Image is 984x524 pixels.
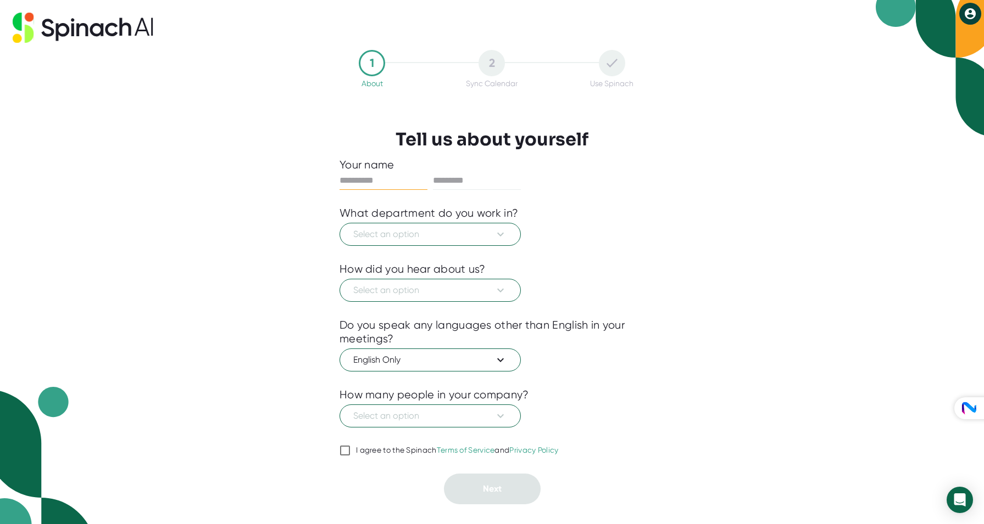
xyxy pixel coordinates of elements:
[437,446,495,454] a: Terms of Service
[479,50,505,76] div: 2
[340,388,529,402] div: How many people in your company?
[340,318,644,346] div: Do you speak any languages other than English in your meetings?
[340,348,521,371] button: English Only
[340,262,486,276] div: How did you hear about us?
[947,487,973,513] div: Open Intercom Messenger
[362,79,383,88] div: About
[340,158,644,172] div: Your name
[340,279,521,302] button: Select an option
[353,409,507,422] span: Select an option
[590,79,633,88] div: Use Spinach
[483,483,502,494] span: Next
[509,446,558,454] a: Privacy Policy
[444,474,541,504] button: Next
[359,50,385,76] div: 1
[340,206,518,220] div: What department do you work in?
[340,223,521,246] button: Select an option
[353,228,507,241] span: Select an option
[356,446,559,455] div: I agree to the Spinach and
[353,284,507,297] span: Select an option
[340,404,521,427] button: Select an option
[396,129,588,150] h3: Tell us about yourself
[353,353,507,367] span: English Only
[466,79,518,88] div: Sync Calendar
